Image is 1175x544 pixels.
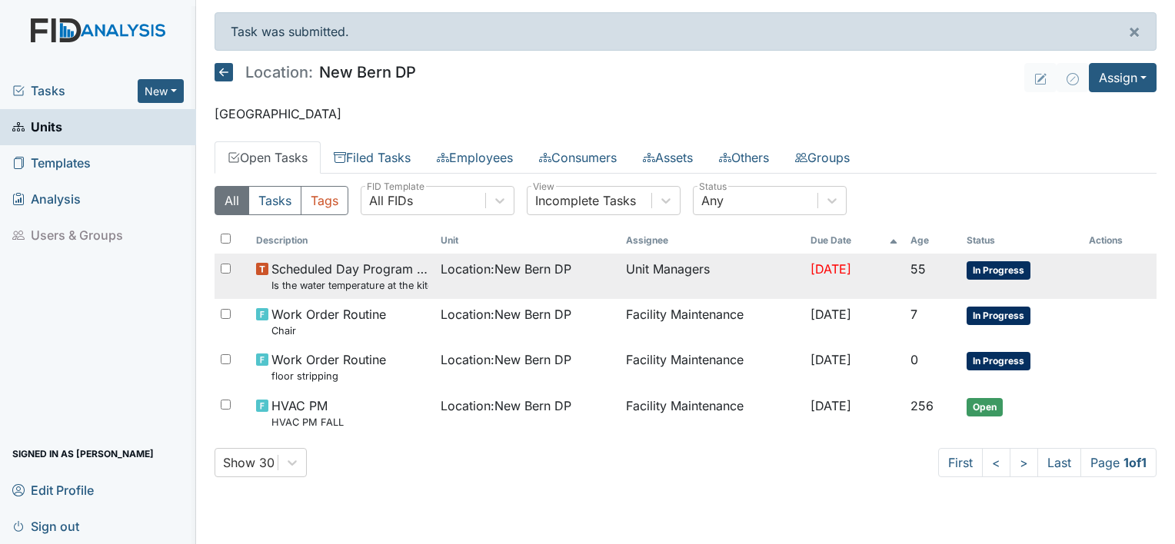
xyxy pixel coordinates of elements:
span: Scheduled Day Program Inspection Is the water temperature at the kitchen sink between 100 to 110 ... [271,260,428,293]
div: Type filter [215,186,348,215]
small: Chair [271,323,386,338]
span: Location : New Bern DP [441,305,571,323]
div: Task was submitted. [215,12,1157,51]
a: < [982,448,1010,477]
span: Location : New Bern DP [441,260,571,278]
a: Assets [630,141,706,174]
button: Tasks [248,186,301,215]
small: Is the water temperature at the kitchen sink between 100 to 110 degrees? [271,278,428,293]
td: Facility Maintenance [620,299,804,344]
button: Tags [301,186,348,215]
strong: 1 of 1 [1123,455,1147,470]
td: Unit Managers [620,254,804,299]
span: Work Order Routine floor stripping [271,350,386,383]
span: [DATE] [811,352,851,367]
a: Tasks [12,81,138,100]
span: Units [12,115,62,139]
button: All [215,186,249,215]
th: Toggle SortBy [250,227,434,254]
span: Page [1080,448,1157,477]
nav: task-pagination [938,448,1157,477]
div: Any [701,191,724,210]
a: Consumers [526,141,630,174]
span: × [1128,20,1140,42]
small: HVAC PM FALL [271,415,344,430]
span: [DATE] [811,398,851,413]
span: [DATE] [811,307,851,322]
td: Facility Maintenance [620,344,804,390]
span: [DATE] [811,261,851,277]
span: In Progress [967,352,1030,370]
span: Location: [245,65,313,80]
span: 0 [910,352,918,367]
a: First [938,448,983,477]
th: Toggle SortBy [804,227,904,254]
input: Toggle All Rows Selected [221,234,231,244]
button: Assign [1089,63,1157,92]
span: 55 [910,261,926,277]
th: Toggle SortBy [904,227,961,254]
th: Actions [1083,227,1157,254]
div: Open Tasks [215,186,1157,477]
span: HVAC PM HVAC PM FALL [271,396,344,430]
button: × [1113,13,1156,50]
div: Incomplete Tasks [535,191,636,210]
span: 7 [910,307,917,322]
span: Location : New Bern DP [441,396,571,415]
h5: New Bern DP [215,63,416,81]
button: New [138,79,184,103]
div: All FIDs [369,191,413,210]
a: Last [1037,448,1081,477]
a: Employees [424,141,526,174]
th: Toggle SortBy [434,227,619,254]
span: In Progress [967,307,1030,325]
span: Location : New Bern DP [441,350,571,369]
span: In Progress [967,261,1030,280]
a: Groups [782,141,863,174]
span: Templates [12,151,91,175]
span: Sign out [12,514,79,538]
span: Open [967,398,1003,416]
a: Filed Tasks [321,141,424,174]
a: Others [706,141,782,174]
span: Work Order Routine Chair [271,305,386,338]
th: Toggle SortBy [960,227,1083,254]
span: 256 [910,398,934,413]
p: [GEOGRAPHIC_DATA] [215,104,1157,123]
th: Assignee [620,227,804,254]
small: floor stripping [271,369,386,383]
td: Facility Maintenance [620,390,804,436]
div: Show 30 [223,453,275,472]
span: Edit Profile [12,478,94,502]
span: Signed in as [PERSON_NAME] [12,442,154,466]
a: > [1010,448,1038,477]
span: Analysis [12,187,81,211]
a: Open Tasks [215,141,321,174]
